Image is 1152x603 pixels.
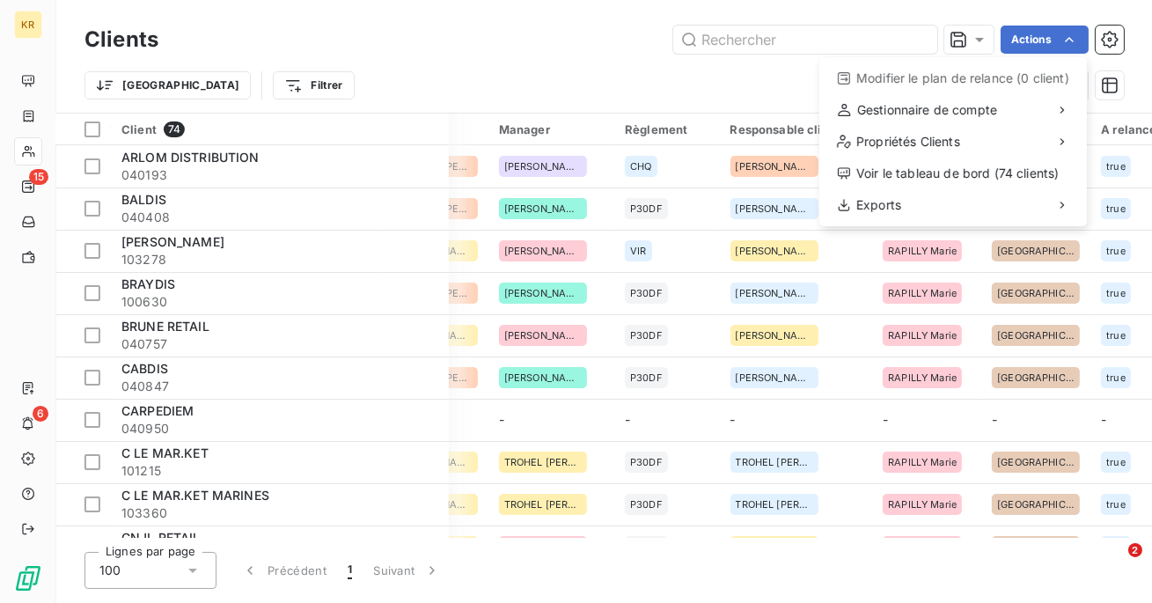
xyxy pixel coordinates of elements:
[826,64,1080,92] div: Modifier le plan de relance (0 client)
[856,133,960,151] span: Propriétés Clients
[819,57,1087,226] div: Actions
[826,159,1080,188] div: Voir le tableau de bord (74 clients)
[1092,543,1134,585] iframe: Intercom live chat
[856,196,901,214] span: Exports
[1128,543,1142,557] span: 2
[857,101,997,119] span: Gestionnaire de compte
